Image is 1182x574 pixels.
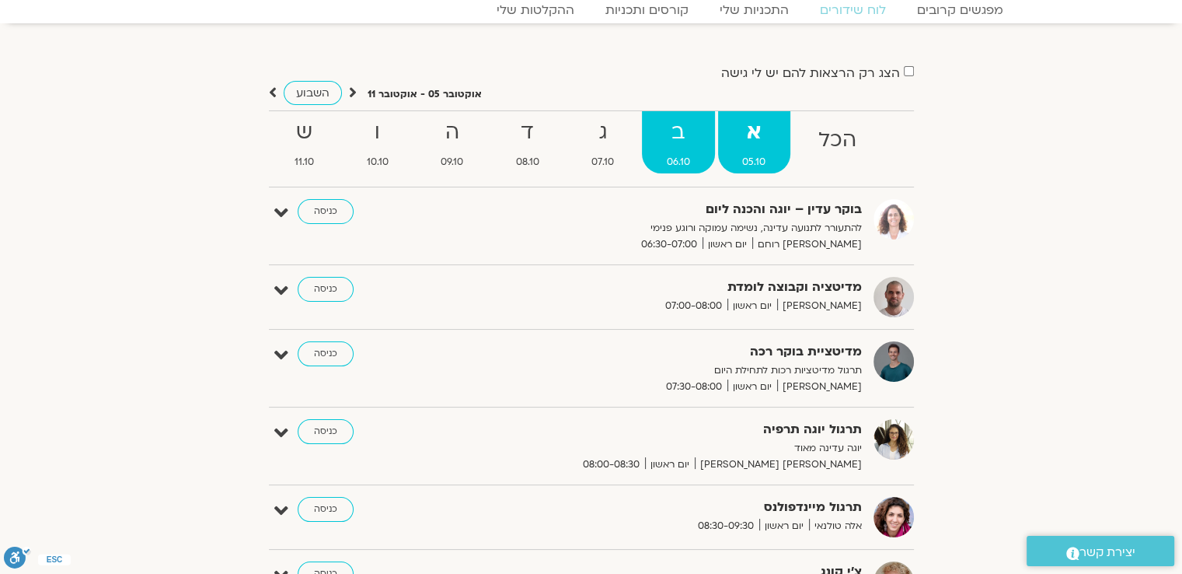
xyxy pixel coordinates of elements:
[481,277,862,298] strong: מדיטציה וקבוצה לומדת
[270,111,340,173] a: ש11.10
[298,199,354,224] a: כניסה
[692,518,759,534] span: 08:30-09:30
[164,2,1019,18] nav: Menu
[777,379,862,395] span: [PERSON_NAME]
[793,111,881,173] a: הכל
[491,111,564,173] a: ד08.10
[481,497,862,518] strong: תרגול מיינדפולנס
[270,154,340,170] span: 11.10
[298,341,354,366] a: כניסה
[491,115,564,150] strong: ד
[270,115,340,150] strong: ש
[718,111,791,173] a: א05.10
[577,457,645,473] span: 08:00-08:30
[642,154,715,170] span: 06.10
[491,154,564,170] span: 08.10
[567,115,640,150] strong: ג
[298,497,354,522] a: כניסה
[793,123,881,158] strong: הכל
[481,440,862,457] p: יוגה עדינה מאוד
[298,277,354,302] a: כניסה
[718,115,791,150] strong: א
[417,111,489,173] a: ה09.10
[759,518,809,534] span: יום ראשון
[342,115,413,150] strong: ו
[481,220,862,236] p: להתעורר לתנועה עדינה, נשימה עמוקה ורוגע פנימי
[296,86,329,100] span: השבוע
[636,236,703,253] span: 06:30-07:00
[661,379,727,395] span: 07:30-08:00
[642,115,715,150] strong: ב
[718,154,791,170] span: 05.10
[727,379,777,395] span: יום ראשון
[752,236,862,253] span: [PERSON_NAME] רוחם
[298,419,354,444] a: כניסה
[703,236,752,253] span: יום ראשון
[727,298,777,314] span: יום ראשון
[417,115,489,150] strong: ה
[342,154,413,170] span: 10.10
[481,2,590,18] a: ההקלטות שלי
[284,81,342,105] a: השבוע
[645,457,695,473] span: יום ראשון
[721,66,900,80] label: הצג רק הרצאות להם יש לי גישה
[1079,542,1135,563] span: יצירת קשר
[777,298,862,314] span: [PERSON_NAME]
[695,457,862,473] span: [PERSON_NAME] [PERSON_NAME]
[1027,536,1174,566] a: יצירת קשר
[567,111,640,173] a: ג07.10
[809,518,862,534] span: אלה טולנאי
[481,362,862,379] p: תרגול מדיטציות רכות לתחילת היום
[342,111,413,173] a: ו10.10
[368,86,482,103] p: אוקטובר 05 - אוקטובר 11
[660,298,727,314] span: 07:00-08:00
[901,2,1019,18] a: מפגשים קרובים
[704,2,804,18] a: התכניות שלי
[481,419,862,440] strong: תרגול יוגה תרפיה
[567,154,640,170] span: 07.10
[417,154,489,170] span: 09.10
[590,2,704,18] a: קורסים ותכניות
[481,199,862,220] strong: בוקר עדין – יוגה והכנה ליום
[481,341,862,362] strong: מדיטציית בוקר רכה
[642,111,715,173] a: ב06.10
[804,2,901,18] a: לוח שידורים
